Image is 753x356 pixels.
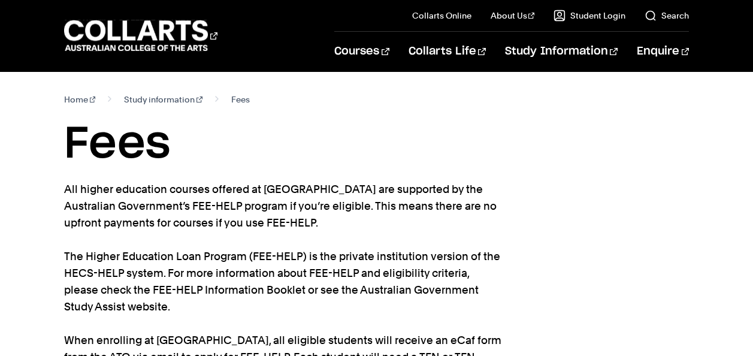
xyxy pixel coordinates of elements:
a: Home [64,91,96,108]
a: Study Information [505,32,618,71]
a: Collarts Online [412,10,471,22]
a: Collarts Life [409,32,486,71]
a: About Us [491,10,535,22]
span: Fees [231,91,250,108]
a: Student Login [554,10,625,22]
a: Study information [124,91,202,108]
a: Courses [334,32,389,71]
h1: Fees [64,117,689,171]
div: Go to homepage [64,19,217,53]
a: Search [645,10,689,22]
a: Enquire [637,32,689,71]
